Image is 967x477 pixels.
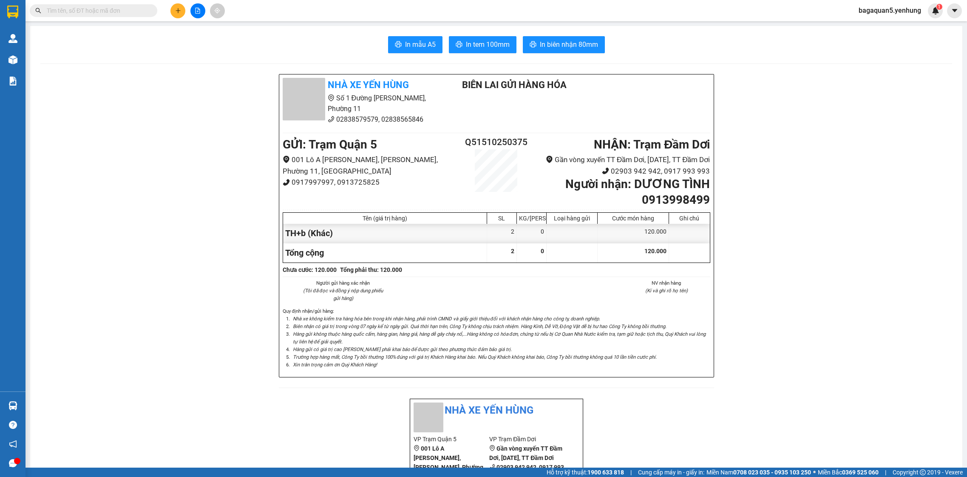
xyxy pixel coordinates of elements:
[414,445,420,451] span: environment
[489,215,514,222] div: SL
[489,445,562,461] b: Gần vòng xuyến TT Đầm Dơi, [DATE], TT Đầm Dơi
[885,468,886,477] span: |
[285,215,485,222] div: Tên (giá trị hàng)
[938,4,941,10] span: 1
[395,41,402,49] span: printer
[414,434,490,444] li: VP Trạm Quận 5
[9,77,17,86] img: solution-icon
[283,154,461,177] li: 001 Lô A [PERSON_NAME], [PERSON_NAME], Phường 11, [GEOGRAPHIC_DATA]
[283,156,290,163] span: environment
[328,94,335,101] span: environment
[293,323,666,329] i: Biên nhận có giá trị trong vòng 07 ngày kể từ ngày gửi. Quá thời hạn trên, Công Ty không chịu trá...
[920,469,926,475] span: copyright
[283,307,710,369] div: Quy định nhận/gửi hàng :
[600,215,666,222] div: Cước món hàng
[706,468,811,477] span: Miền Nam
[9,440,17,448] span: notification
[540,39,598,50] span: In biên nhận 80mm
[283,179,290,186] span: phone
[549,215,595,222] div: Loại hàng gửi
[303,288,383,301] i: (Tôi đã đọc và đồng ý nộp dung phiếu gửi hàng)
[519,215,544,222] div: KG/[PERSON_NAME]
[511,248,514,254] span: 2
[842,469,879,476] strong: 0369 525 060
[517,224,547,243] div: 0
[530,41,536,49] span: printer
[623,279,710,287] li: NV nhận hàng
[300,279,387,287] li: Người gửi hàng xác nhận
[813,471,816,474] span: ⚪️
[293,346,512,352] i: Hàng gửi có giá trị cao [PERSON_NAME] phải khai báo để được gửi theo phương thức đảm bảo giá trị.
[285,248,324,258] span: Tổng cộng
[523,36,605,53] button: printerIn biên nhận 80mm
[283,177,461,188] li: 0917997997, 0913725825
[489,464,495,470] span: phone
[210,3,225,18] button: aim
[489,445,495,451] span: environment
[546,156,553,163] span: environment
[638,468,704,477] span: Cung cấp máy in - giấy in:
[7,6,18,18] img: logo-vxr
[541,248,544,254] span: 0
[587,469,624,476] strong: 1900 633 818
[932,7,939,14] img: icon-new-feature
[594,137,710,151] b: NHẬN : Trạm Đầm Dơi
[602,167,609,174] span: phone
[9,34,17,43] img: warehouse-icon
[388,36,442,53] button: printerIn mẫu A5
[818,468,879,477] span: Miền Bắc
[645,288,688,294] i: (Kí và ghi rõ họ tên)
[532,154,710,166] li: Gần vòng xuyến TT Đầm Dơi, [DATE], TT Đầm Dơi
[405,39,436,50] span: In mẫu A5
[852,5,928,16] span: bagaquan5.yenhung
[733,469,811,476] strong: 0708 023 035 - 0935 103 250
[283,224,487,243] div: TH+b (Khác)
[9,421,17,429] span: question-circle
[283,137,377,151] b: GỬI : Trạm Quận 5
[195,8,201,14] span: file-add
[456,41,462,49] span: printer
[532,166,710,177] li: 02903 942 942, 0917 993 993
[283,93,441,114] li: Số 1 Đường [PERSON_NAME], Phường 11
[293,331,706,345] i: Hàng gửi không thuộc hàng quốc cấm, hàng gian, hàng giả, hàng dễ gây cháy nổ,...Hàng không có hóa...
[466,39,510,50] span: In tem 100mm
[489,434,565,444] li: VP Trạm Đầm Dơi
[283,114,441,125] li: 02838579579, 02838565846
[47,6,147,15] input: Tìm tên, số ĐT hoặc mã đơn
[462,80,567,90] b: BIÊN LAI GỬI HÀNG HÓA
[630,468,632,477] span: |
[175,8,181,14] span: plus
[951,7,958,14] span: caret-down
[190,3,205,18] button: file-add
[293,354,657,360] i: Trường hợp hàng mất, Công Ty bồi thường 100% đúng với giá trị Khách Hàng khai báo. Nếu Quý Khách ...
[936,4,942,10] sup: 1
[328,80,409,90] b: Nhà xe Yến Hùng
[293,316,600,322] i: Nhà xe không kiểm tra hàng hóa bên trong khi nhận hàng, phải trình CMND và giấy giới thiệu đối vớ...
[214,8,220,14] span: aim
[449,36,516,53] button: printerIn tem 100mm
[947,3,962,18] button: caret-down
[9,401,17,410] img: warehouse-icon
[293,362,377,368] i: Xin trân trọng cảm ơn Quý Khách Hàng!
[35,8,41,14] span: search
[565,177,710,206] b: Người nhận : DƯƠNG TÌNH 0913998499
[283,266,337,273] b: Chưa cước : 120.000
[644,248,666,254] span: 120.000
[170,3,185,18] button: plus
[671,215,708,222] div: Ghi chú
[461,135,532,149] h2: Q51510250375
[414,403,579,419] li: Nhà xe Yến Hùng
[328,116,335,123] span: phone
[598,224,669,243] div: 120.000
[340,266,402,273] b: Tổng phải thu: 120.000
[547,468,624,477] span: Hỗ trợ kỹ thuật:
[487,224,517,243] div: 2
[9,459,17,467] span: message
[9,55,17,64] img: warehouse-icon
